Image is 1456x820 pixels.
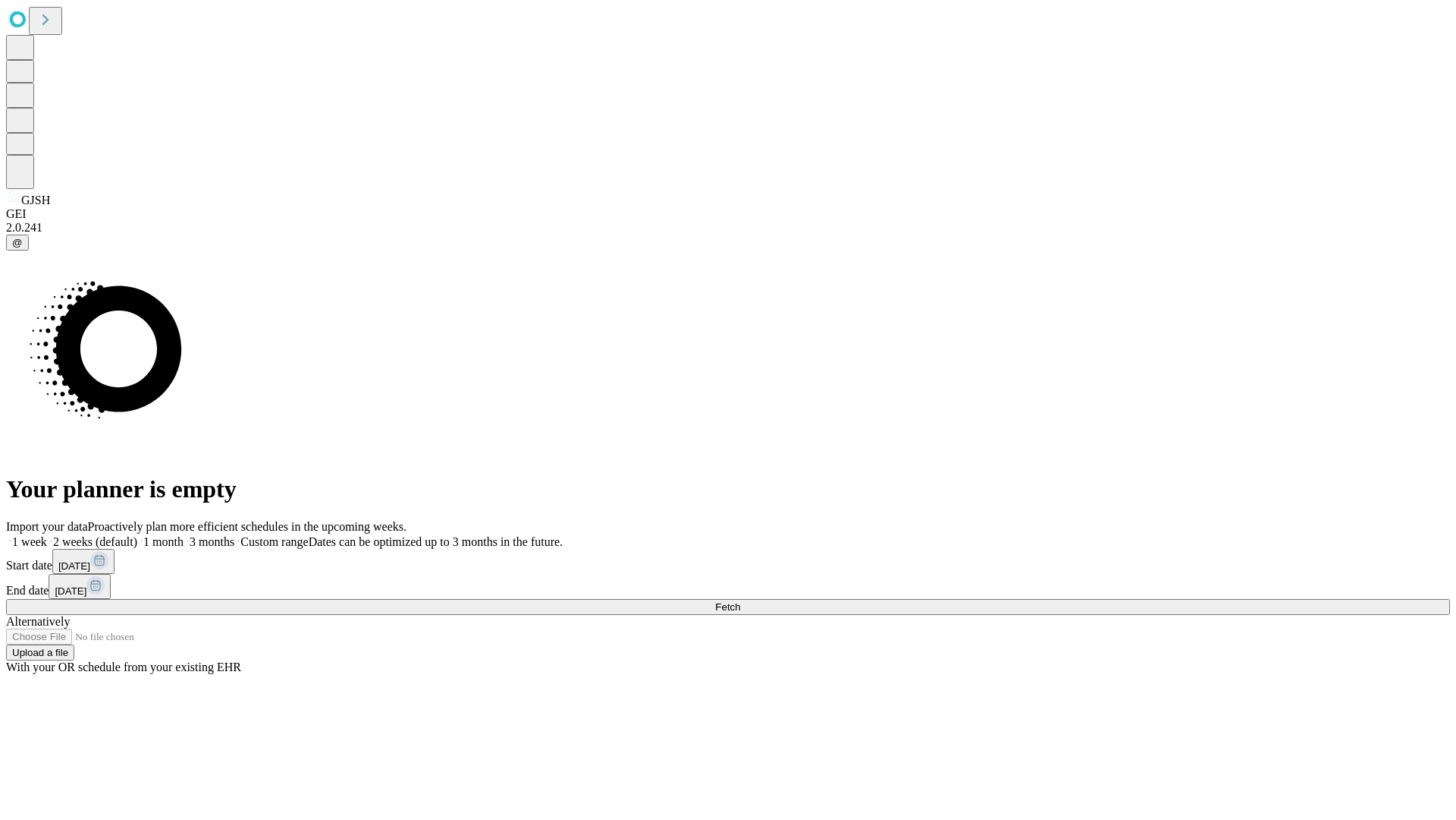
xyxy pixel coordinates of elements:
span: Custom range [240,535,308,548]
button: Fetch [6,599,1450,615]
span: Alternatively [6,615,70,628]
span: Import your data [6,520,88,533]
span: Proactively plan more efficient schedules in the upcoming weeks. [88,520,406,533]
div: End date [6,574,1450,599]
h1: Your planner is empty [6,475,1450,503]
span: 3 months [190,535,234,548]
div: 2.0.241 [6,221,1450,235]
span: [DATE] [58,560,90,572]
span: 1 month [143,535,184,548]
span: 1 week [12,535,47,548]
button: [DATE] [49,574,111,599]
div: Start date [6,549,1450,574]
span: @ [12,237,23,248]
button: @ [6,235,29,251]
div: GEI [6,207,1450,221]
span: [DATE] [55,585,86,597]
button: [DATE] [52,549,115,574]
span: GJSH [21,194,50,207]
span: With your OR schedule from your existing EHR [6,661,241,673]
button: Upload a file [6,645,74,661]
span: 2 weeks (default) [53,535,137,548]
span: Fetch [715,601,740,613]
span: Dates can be optimized up to 3 months in the future. [309,535,563,548]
